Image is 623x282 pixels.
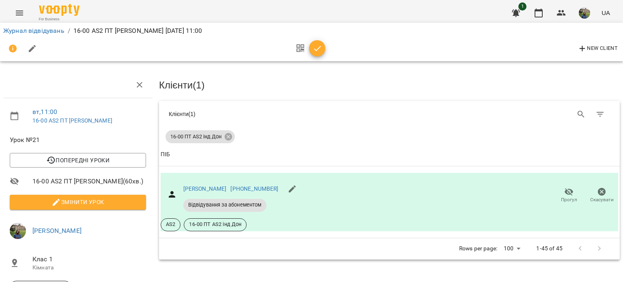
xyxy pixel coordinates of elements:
img: f01d4343db5c932fedd74e1c54090270.jpg [579,7,590,19]
span: UA [602,9,610,17]
span: 16-00 ПТ AS2 інд Дон [165,133,226,140]
li: / [68,26,70,36]
span: Скасувати [590,196,614,203]
button: Попередні уроки [10,153,146,168]
span: Відвідування за абонементом [183,201,266,209]
button: Скасувати [585,184,618,207]
span: New Client [578,44,618,54]
div: Клієнти ( 1 ) [169,110,383,118]
div: Sort [161,150,170,159]
span: 16-00 ПТ AS2 інд Дон [184,221,246,228]
span: For Business [39,17,79,22]
button: Змінити урок [10,195,146,209]
h3: Клієнти ( 1 ) [159,80,620,90]
a: [PERSON_NAME] [183,185,227,192]
p: 16-00 AS2 ПТ [PERSON_NAME] [DATE] 11:00 [73,26,202,36]
button: Menu [10,3,29,23]
button: Search [571,105,591,124]
div: ПІБ [161,150,170,159]
a: [PERSON_NAME] [32,227,82,235]
span: Попередні уроки [16,155,140,165]
a: 16-00 AS2 ПТ [PERSON_NAME] [32,117,112,124]
button: Фільтр [591,105,610,124]
span: 16-00 AS2 ПТ [PERSON_NAME] ( 60 хв. ) [32,177,146,186]
img: Voopty Logo [39,4,79,16]
a: вт , 11:00 [32,108,57,116]
button: UA [598,5,613,20]
div: 16-00 ПТ AS2 інд Дон [165,130,235,143]
button: Прогул [552,184,585,207]
p: Кімната [32,264,146,272]
p: Rows per page: [459,245,497,253]
span: Урок №21 [10,135,146,145]
span: Змінити урок [16,197,140,207]
button: New Client [576,42,620,55]
span: ПІБ [161,150,618,159]
span: Прогул [561,196,577,203]
div: Table Toolbar [159,101,620,127]
img: f01d4343db5c932fedd74e1c54090270.jpg [10,223,26,239]
div: 100 [501,243,523,254]
p: 1-45 of 45 [536,245,562,253]
span: AS2 [161,221,180,228]
span: Клас 1 [32,254,146,264]
span: 1 [518,2,526,11]
nav: breadcrumb [3,26,620,36]
a: Журнал відвідувань [3,27,64,34]
a: [PHONE_NUMBER] [230,185,278,192]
